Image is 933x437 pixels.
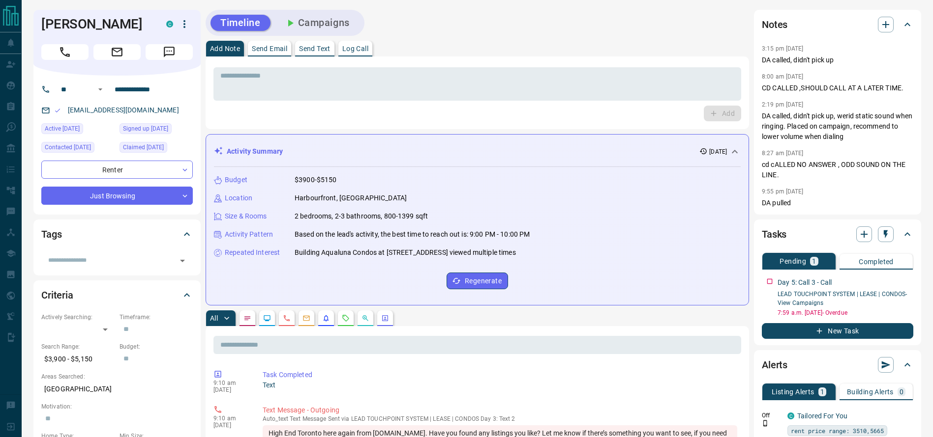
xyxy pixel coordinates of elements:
[342,45,368,52] p: Log Call
[120,342,193,351] p: Budget:
[120,142,193,156] div: Sun Oct 05 2025
[263,415,288,422] span: auto_text
[146,44,193,60] span: Message
[41,226,61,242] h2: Tags
[900,388,903,395] p: 0
[342,314,350,322] svg: Requests
[41,381,193,397] p: [GEOGRAPHIC_DATA]
[225,193,252,203] p: Location
[263,405,737,415] p: Text Message - Outgoing
[787,412,794,419] div: condos.ca
[41,283,193,307] div: Criteria
[762,353,913,377] div: Alerts
[41,44,89,60] span: Call
[762,101,804,108] p: 2:19 pm [DATE]
[227,146,283,157] p: Activity Summary
[213,380,248,386] p: 9:10 am
[263,370,737,380] p: Task Completed
[123,142,164,152] span: Claimed [DATE]
[762,55,913,65] p: DA called, didn't pick up
[225,247,280,258] p: Repeated Interest
[762,73,804,80] p: 8:00 am [DATE]
[797,412,847,420] a: Tailored For You
[263,380,737,390] p: Text
[45,124,80,134] span: Active [DATE]
[847,388,894,395] p: Building Alerts
[41,187,193,205] div: Just Browsing
[243,314,251,322] svg: Notes
[41,372,193,381] p: Areas Searched:
[41,351,115,367] p: $3,900 - $5,150
[123,124,168,134] span: Signed up [DATE]
[762,83,913,93] p: CD CALLED ,SHOULD CALL AT A LATER TIME.
[762,45,804,52] p: 3:15 pm [DATE]
[210,45,240,52] p: Add Note
[211,15,271,31] button: Timeline
[381,314,389,322] svg: Agent Actions
[120,313,193,322] p: Timeframe:
[225,211,267,221] p: Size & Rooms
[762,222,913,246] div: Tasks
[263,314,271,322] svg: Lead Browsing Activity
[41,313,115,322] p: Actively Searching:
[41,16,151,32] h1: [PERSON_NAME]
[780,258,806,265] p: Pending
[210,315,218,322] p: All
[791,426,884,436] span: rent price range: 3510,5665
[213,415,248,422] p: 9:10 am
[762,160,913,180] p: cd cALLED NO ANSWER , ODD SOUND ON THE LINE.
[225,175,247,185] p: Budget
[762,198,913,208] p: DA pulled
[93,44,141,60] span: Email
[214,142,741,161] div: Activity Summary[DATE]
[762,150,804,157] p: 8:27 am [DATE]
[274,15,360,31] button: Campaigns
[41,222,193,246] div: Tags
[778,308,913,317] p: 7:59 a.m. [DATE] - Overdue
[295,247,516,258] p: Building Aqualuna Condos at [STREET_ADDRESS] viewed multiple times
[820,388,824,395] p: 1
[361,314,369,322] svg: Opportunities
[302,314,310,322] svg: Emails
[812,258,816,265] p: 1
[41,142,115,156] div: Fri Oct 10 2025
[762,17,787,32] h2: Notes
[41,402,193,411] p: Motivation:
[295,175,336,185] p: $3900-$5150
[762,411,782,420] p: Off
[762,188,804,195] p: 9:55 pm [DATE]
[252,45,287,52] p: Send Email
[762,420,769,427] svg: Push Notification Only
[166,21,173,27] div: condos.ca
[225,229,273,240] p: Activity Pattern
[213,422,248,429] p: [DATE]
[94,83,106,95] button: Open
[762,226,786,242] h2: Tasks
[762,357,787,373] h2: Alerts
[54,107,61,114] svg: Email Valid
[263,415,737,422] p: Text Message Sent via LEAD TOUCHPOINT SYSTEM | LEASE | CONDOS Day 3: Text 2
[778,277,832,288] p: Day 5: Call 3 - Call
[762,111,913,142] p: DA called, didn't pick up, werid static sound when ringing. Placed on campaign, recommend to lowe...
[859,258,894,265] p: Completed
[68,106,179,114] a: [EMAIL_ADDRESS][DOMAIN_NAME]
[41,342,115,351] p: Search Range:
[213,386,248,393] p: [DATE]
[762,13,913,36] div: Notes
[762,323,913,339] button: New Task
[45,142,91,152] span: Contacted [DATE]
[772,388,814,395] p: Listing Alerts
[120,123,193,137] div: Sun Oct 05 2025
[709,147,727,156] p: [DATE]
[41,287,73,303] h2: Criteria
[41,123,115,137] div: Mon Oct 06 2025
[295,211,428,221] p: 2 bedrooms, 2-3 bathrooms, 800-1399 sqft
[283,314,291,322] svg: Calls
[322,314,330,322] svg: Listing Alerts
[295,193,407,203] p: Harbourfront, [GEOGRAPHIC_DATA]
[41,161,193,179] div: Renter
[299,45,331,52] p: Send Text
[778,291,907,306] a: LEAD TOUCHPOINT SYSTEM | LEASE | CONDOS- View Campaigns
[176,254,189,268] button: Open
[447,273,508,289] button: Regenerate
